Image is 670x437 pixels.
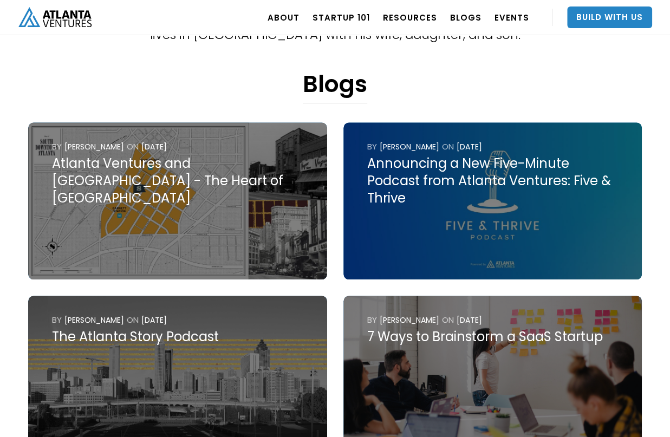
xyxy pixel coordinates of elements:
div: ON [442,315,454,325]
div: [DATE] [457,315,482,325]
div: [PERSON_NAME] [64,141,124,152]
a: ABOUT [268,2,300,32]
h1: Blogs [303,70,367,103]
div: ON [442,141,454,152]
a: Build With Us [567,6,652,28]
a: EVENTS [495,2,529,32]
div: 7 Ways to Brainstorm a SaaS Startup [367,328,618,345]
div: [DATE] [141,315,167,325]
div: by [52,141,62,152]
div: [DATE] [457,141,482,152]
div: Atlanta Ventures and [GEOGRAPHIC_DATA] - The Heart of [GEOGRAPHIC_DATA] [52,155,303,207]
a: RESOURCES [383,2,437,32]
div: [PERSON_NAME] [64,315,124,325]
div: by [367,141,377,152]
a: by[PERSON_NAME]ON[DATE]Atlanta Ventures and [GEOGRAPHIC_DATA] - The Heart of [GEOGRAPHIC_DATA] [28,122,327,279]
a: BLOGS [450,2,482,32]
div: ON [127,141,139,152]
div: by [367,315,377,325]
div: [PERSON_NAME] [380,141,439,152]
div: by [52,315,62,325]
a: Startup 101 [313,2,370,32]
div: The Atlanta Story Podcast [52,328,303,345]
div: [DATE] [141,141,167,152]
div: [PERSON_NAME] [380,315,439,325]
div: Announcing a New Five-Minute Podcast from Atlanta Ventures: Five & Thrive [367,155,618,207]
div: ON [127,315,139,325]
a: by[PERSON_NAME]ON[DATE]Announcing a New Five-Minute Podcast from Atlanta Ventures: Five & Thrive [343,122,642,279]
